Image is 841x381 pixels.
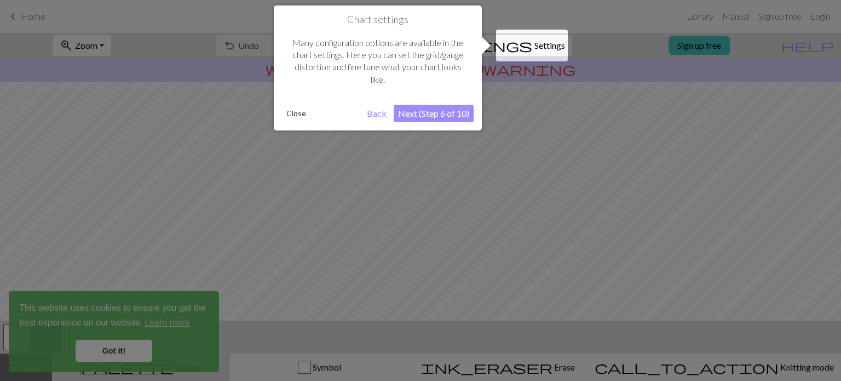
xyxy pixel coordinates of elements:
[282,26,474,97] div: Many configuration options are available in the chart settings. Here you can set the grid/gauge d...
[394,105,474,122] button: Next (Step 6 of 10)
[282,105,310,122] button: Close
[362,105,391,122] button: Back
[282,14,474,26] h1: Chart settings
[274,5,482,130] div: Chart settings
